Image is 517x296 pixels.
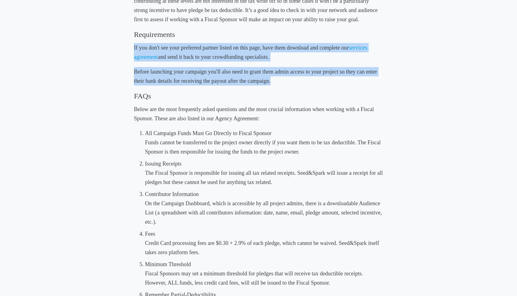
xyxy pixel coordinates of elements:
[145,231,155,237] span: Fees
[145,261,191,267] span: Minimum Threshold
[145,159,383,187] li: The Fiscal Sponsor is responsible for issuing all tax related receipts. Seed&Spark will issue a r...
[134,105,383,123] h5: Below are the most frequently asked questions and the most crucial information when working with ...
[145,191,198,197] span: Contributor Information
[145,260,383,287] li: Fiscal Sponsors may set a minimum threshold for pledges that will receive tax deductible receipts...
[145,229,383,257] li: Credit Card processing fees are $0.30 + 2.9% of each pledge, which cannot be waived. Seed&Spark i...
[134,30,383,39] h3: Requirements
[145,129,383,156] li: Funds cannot be transferred to the project owner directly if you want them to be tax deductible. ...
[134,43,383,62] h5: If you don't see your preferred partner listed on this page, have them download and complete our ...
[134,91,383,101] h3: FAQs
[145,130,271,136] span: All Campaign Funds Must Go Directly to Fiscal Sponsor
[145,190,383,226] li: On the Campaign Dashboard, which is accessible by all project admins, there is a downloadable Aud...
[134,67,383,86] h5: Before launching your campaign you'll also need to grant them admin access to your project so the...
[145,161,182,167] span: Issuing Receipts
